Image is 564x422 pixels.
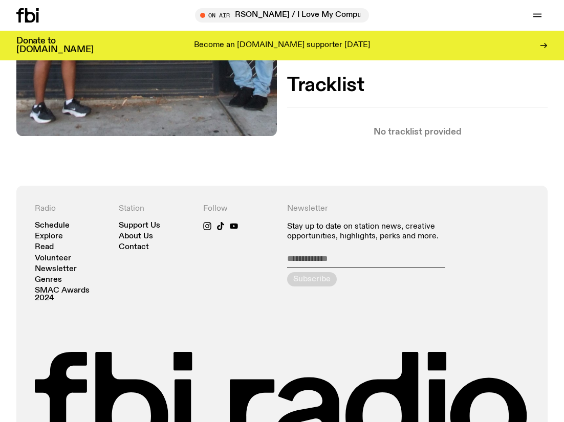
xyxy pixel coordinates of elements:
h4: Newsletter [287,204,445,214]
a: About Us [119,233,153,240]
a: Support Us [119,222,160,230]
h3: Donate to [DOMAIN_NAME] [16,37,94,54]
h2: Tracklist [287,76,548,95]
button: On AirMornings with [PERSON_NAME] / I Love My Computer :3 [195,8,369,23]
h4: Follow [203,204,277,214]
a: Read [35,243,54,251]
a: Volunteer [35,255,71,262]
a: Explore [35,233,63,240]
h4: Radio [35,204,109,214]
a: Newsletter [35,265,77,273]
p: Become an [DOMAIN_NAME] supporter [DATE] [194,41,370,50]
h4: Station [119,204,192,214]
a: Contact [119,243,149,251]
a: Schedule [35,222,70,230]
a: Genres [35,276,62,284]
a: SMAC Awards 2024 [35,287,109,302]
span: Tune in live [206,11,364,19]
button: Subscribe [287,272,337,286]
p: Stay up to date on station news, creative opportunities, highlights, perks and more. [287,222,445,241]
p: No tracklist provided [287,128,548,137]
